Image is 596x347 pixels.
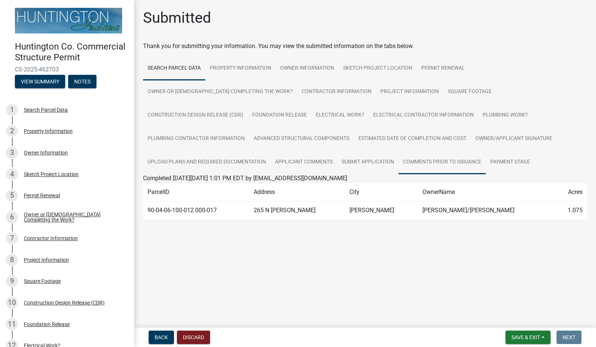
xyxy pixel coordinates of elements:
[369,104,478,127] a: Electrical Contractor Information
[24,150,68,155] div: Owner Information
[345,183,418,201] td: City
[6,254,18,266] div: 8
[15,79,65,85] wm-modal-confirm: Summary
[24,236,78,241] div: Contractor Information
[155,334,168,340] span: Back
[24,257,69,262] div: Project Information
[478,104,532,127] a: Plumbing Work?
[143,104,248,127] a: Construction Design Release (CDR)
[276,57,339,80] a: Owner Information
[143,150,270,174] a: Upload Plans and Required Documentation
[418,201,555,220] td: [PERSON_NAME]/[PERSON_NAME]
[143,175,347,182] span: Completed [DATE][DATE] 1:01 PM EDT by [EMAIL_ADDRESS][DOMAIN_NAME]
[376,80,443,104] a: Project Information
[345,201,418,220] td: [PERSON_NAME]
[24,107,68,112] div: Search Parcel Data
[149,331,174,344] button: Back
[24,322,70,327] div: Foundation Release
[555,201,587,220] td: 1.075
[270,150,337,174] a: Applicant Comments
[24,300,105,305] div: Construction Design Release (CDR)
[143,127,249,151] a: Plumbing Contractor Information
[15,66,119,73] span: CS-2025-462703
[143,183,249,201] td: ParcelID
[249,183,345,201] td: Address
[249,201,345,220] td: 265 N [PERSON_NAME]
[6,168,18,180] div: 4
[24,172,79,177] div: Sketch Project Location
[249,127,354,151] a: Advanced Structural Components
[562,334,576,340] span: Next
[143,201,249,220] td: 90-04-06-100-012.000-017
[6,232,18,244] div: 7
[15,8,122,34] img: Huntington County, Indiana
[337,150,399,174] a: Submit Application
[486,150,535,174] a: Payment Stage
[205,57,276,80] a: Property Information
[557,331,581,344] button: Next
[15,41,128,63] h4: Huntington Co. Commercial Structure Permit
[143,9,211,27] h1: Submitted
[311,104,369,127] a: Electrical Work?
[24,212,122,222] div: Owner or [DEMOGRAPHIC_DATA] Completing the Work?
[505,331,551,344] button: Save & Exit
[143,80,297,104] a: Owner or [DEMOGRAPHIC_DATA] Completing the Work?
[418,183,555,201] td: OwnerName
[24,128,73,134] div: Property Information
[15,75,65,88] button: View Summary
[354,127,471,151] a: Estimated Date of Completion and Cost
[6,297,18,309] div: 10
[143,57,205,80] a: Search Parcel Data
[6,275,18,287] div: 9
[443,80,496,104] a: Square Footage
[24,278,61,284] div: Square Footage
[471,127,557,151] a: Owner/Applicant Signature
[143,42,587,51] div: Thank you for submitting your information. You may view the submitted information on the tabs below.
[6,211,18,223] div: 6
[6,104,18,116] div: 1
[339,57,417,80] a: Sketch Project Location
[6,190,18,201] div: 5
[248,104,311,127] a: Foundation Release
[555,183,587,201] td: Acres
[68,75,96,88] button: Notes
[417,57,469,80] a: Permit Renewal
[6,147,18,159] div: 3
[6,125,18,137] div: 2
[68,79,96,85] wm-modal-confirm: Notes
[511,334,540,340] span: Save & Exit
[177,331,210,344] button: Discard
[24,193,60,198] div: Permit Renewal
[297,80,376,104] a: Contractor Information
[6,318,18,330] div: 11
[399,150,486,174] a: Comments Prior to Issuance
